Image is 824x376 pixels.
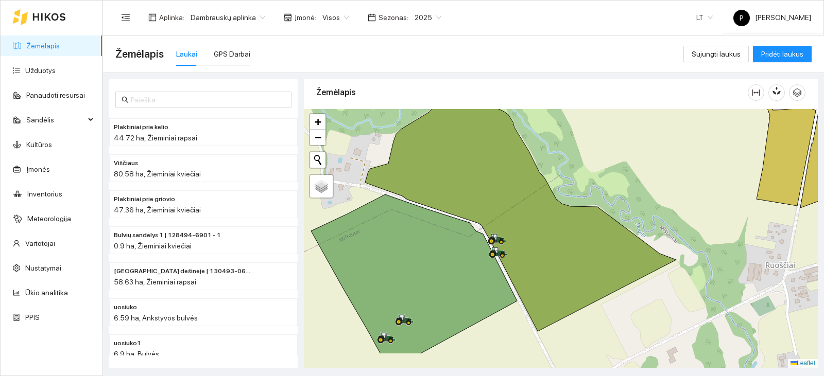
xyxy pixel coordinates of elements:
a: Panaudoti resursai [26,91,85,99]
button: Sujungti laukus [683,46,749,62]
span: column-width [748,88,764,97]
span: Sujungti laukus [692,48,741,60]
div: Žemėlapis [316,78,748,107]
span: 47.36 ha, Žieminiai kviečiai [114,206,201,214]
a: Inventorius [27,190,62,198]
span: 2025 [415,10,441,25]
span: 58.63 ha, Žieminiai rapsai [114,278,196,286]
span: Sandėlis [26,110,85,130]
a: Sujungti laukus [683,50,749,58]
a: Vartotojai [25,239,55,247]
span: Įmonė : [295,12,316,23]
a: Užduotys [25,66,56,75]
button: menu-fold [115,7,136,28]
span: Dambrauskų aplinka [191,10,265,25]
span: Pridėti laukus [761,48,803,60]
span: Sezonas : [379,12,408,23]
a: Leaflet [791,360,815,367]
span: + [315,115,321,128]
span: calendar [368,13,376,22]
a: Ūkio analitika [25,289,68,297]
span: 0.9 ha, Žieminiai kviečiai [114,242,192,250]
div: Laukai [176,48,197,60]
span: Bulvių sandelys 1 | 128494-6901 - 1 [114,230,221,240]
a: Layers [310,175,333,198]
span: 80.58 ha, Žieminiai kviečiai [114,170,201,178]
a: Pridėti laukus [753,50,812,58]
span: [PERSON_NAME] [733,13,811,22]
a: Kultūros [26,140,52,149]
button: Pridėti laukus [753,46,812,62]
span: 44.72 ha, Žieminiai rapsai [114,134,197,142]
a: Žemėlapis [26,42,60,50]
span: uosiuko [114,302,137,312]
span: − [315,131,321,144]
a: Nustatymai [25,264,61,272]
span: uosiuko1 [114,338,141,348]
span: Plaktiniai prie kelio [114,122,168,132]
button: Initiate a new search [310,152,325,168]
span: Viščiaus [114,158,138,168]
span: menu-fold [121,13,130,22]
a: PPIS [25,313,40,321]
div: GPS Darbai [214,48,250,60]
input: Paieška [131,94,285,105]
span: Aplinka : [159,12,184,23]
span: Visos [322,10,349,25]
span: Plaktiniai prie griovio [114,194,175,204]
a: Meteorologija [27,214,71,223]
span: 6.59 ha, Ankstyvos bulvės [114,314,198,322]
span: LT [696,10,713,25]
span: Lipliūnų dešinėje | 130493-0641 - (1)(2) [114,266,252,276]
button: column-width [748,84,764,101]
span: Žemėlapis [115,46,164,62]
a: Zoom out [310,130,325,145]
span: layout [148,13,157,22]
span: 6.9 ha, Bulvės [114,350,159,358]
span: shop [284,13,292,22]
span: search [122,96,129,103]
a: Zoom in [310,114,325,130]
span: P [740,10,744,26]
a: Įmonės [26,165,50,173]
